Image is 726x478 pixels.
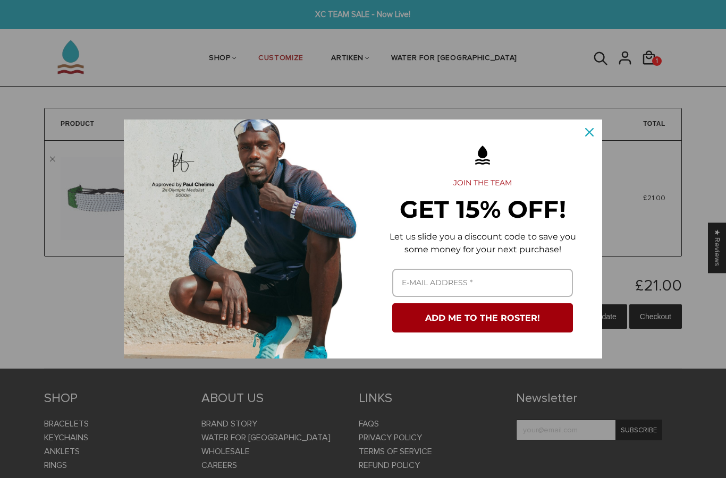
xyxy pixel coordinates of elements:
svg: close icon [585,128,594,136]
h2: JOIN THE TEAM [380,178,585,188]
strong: GET 15% OFF! [400,194,566,224]
button: ADD ME TO THE ROSTER! [392,303,573,332]
input: Email field [392,269,573,297]
p: Let us slide you a discount code to save you some money for your next purchase! [380,231,585,256]
button: Close [577,119,602,145]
